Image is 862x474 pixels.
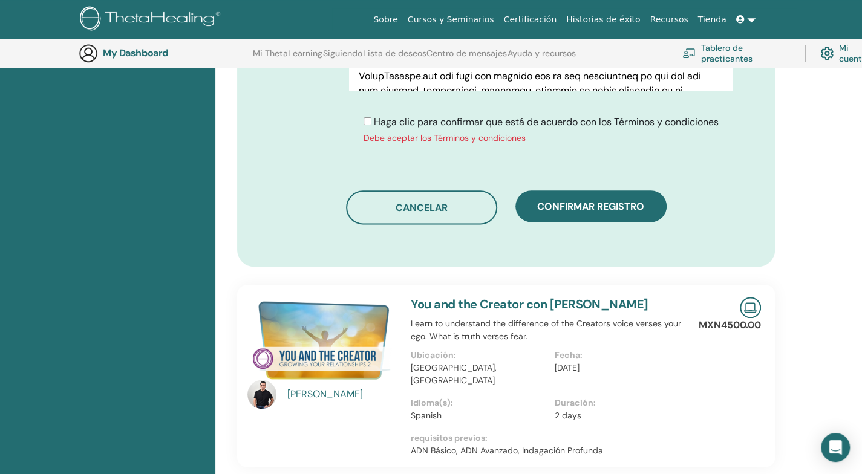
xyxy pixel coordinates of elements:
p: [DATE] [555,362,691,374]
img: logo.png [80,6,224,33]
p: MXN4500.00 [699,318,761,333]
button: Cancelar [346,190,497,224]
a: Siguiendo [323,48,362,68]
div: Debe aceptar los Términos y condiciones [364,132,719,144]
a: Certificación [498,8,561,31]
a: You and the Creator con [PERSON_NAME] [411,296,648,312]
p: Ubicación: [411,349,547,362]
a: Lista de deseos [363,48,426,68]
button: Confirmar registro [515,190,667,222]
a: Tablero de practicantes [682,40,790,67]
a: Sobre [368,8,402,31]
a: Centro de mensajes [426,48,507,68]
a: Mi ThetaLearning [253,48,322,68]
a: Ayuda y recursos [508,48,576,68]
p: ADN Básico, ADN Avanzado, Indagación Profunda [411,444,698,457]
a: Cursos y Seminarios [403,8,499,31]
p: Duración: [555,397,691,409]
img: You and the Creator [247,297,396,383]
span: Haga clic para confirmar que está de acuerdo con los Términos y condiciones [374,115,719,128]
p: 2 days [555,409,691,422]
img: default.jpg [247,380,276,409]
span: Cancelar [396,201,448,214]
p: Learn to understand the difference of the Creators voice verses your ego. What is truth verses fear. [411,317,698,343]
div: Open Intercom Messenger [821,433,850,462]
img: generic-user-icon.jpg [79,44,98,63]
p: requisitos previos: [411,432,698,444]
img: Live Online Seminar [740,297,761,318]
p: Spanish [411,409,547,422]
img: chalkboard-teacher.svg [682,48,696,58]
span: Confirmar registro [537,200,644,213]
a: Tienda [693,8,731,31]
p: Fecha: [555,349,691,362]
a: [PERSON_NAME] [287,387,399,401]
a: Recursos [645,8,693,31]
p: Idioma(s): [411,397,547,409]
a: Historias de éxito [561,8,645,31]
p: [GEOGRAPHIC_DATA], [GEOGRAPHIC_DATA] [411,362,547,387]
img: cog.svg [820,44,834,63]
h3: My Dashboard [103,47,224,59]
